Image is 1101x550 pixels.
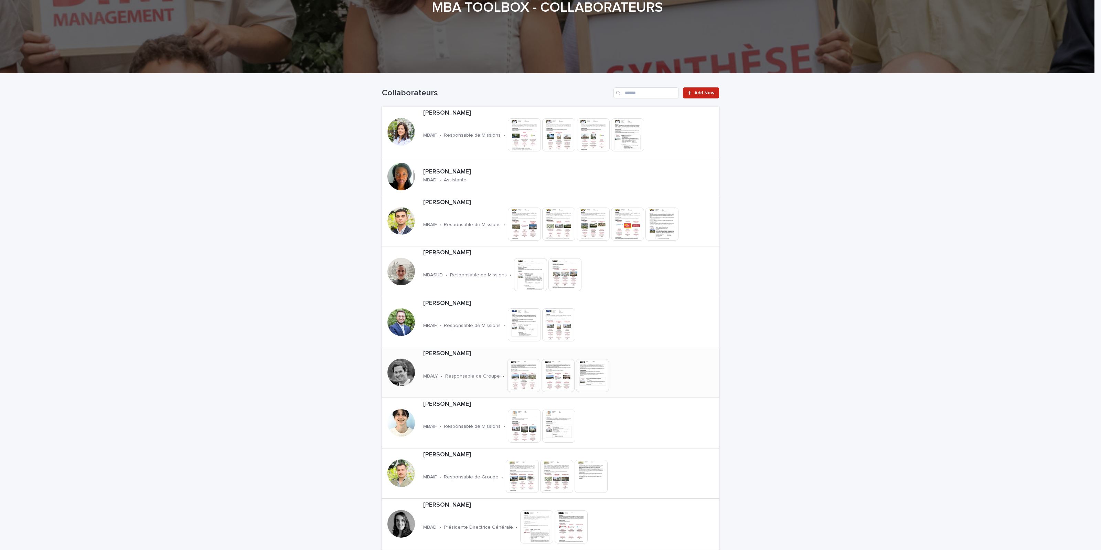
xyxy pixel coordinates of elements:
[613,87,679,98] input: Search
[503,323,505,329] p: •
[423,300,624,307] p: [PERSON_NAME]
[503,373,504,379] p: •
[423,168,514,176] p: [PERSON_NAME]
[439,222,441,228] p: •
[423,177,437,183] p: MBAD
[423,133,437,138] p: MBAIF
[444,323,501,329] p: Responsable de Missions
[444,133,501,138] p: Responsable de Missions
[382,398,719,448] a: [PERSON_NAME]MBAIF•Responsable de Missions•
[382,157,719,196] a: [PERSON_NAME]MBAD•Assistante
[501,474,503,480] p: •
[423,525,437,530] p: MBAD
[423,401,624,408] p: [PERSON_NAME]
[441,373,442,379] p: •
[382,107,719,157] a: [PERSON_NAME]MBAIF•Responsable de Missions•
[423,199,716,207] p: [PERSON_NAME]
[423,474,437,480] p: MBAIF
[439,323,441,329] p: •
[382,499,719,549] a: [PERSON_NAME]MBAD•Présidente Directrice Générale•
[439,424,441,430] p: •
[423,350,658,358] p: [PERSON_NAME]
[423,451,657,459] p: [PERSON_NAME]
[382,246,719,297] a: [PERSON_NAME]MBASUD•Responsable de Missions•
[510,272,511,278] p: •
[423,373,438,379] p: MBALY
[423,222,437,228] p: MBAIF
[450,272,507,278] p: Responsable de Missions
[445,373,500,379] p: Responsable de Groupe
[444,424,501,430] p: Responsable de Missions
[423,249,631,257] p: [PERSON_NAME]
[446,272,447,278] p: •
[423,109,693,117] p: [PERSON_NAME]
[694,91,715,95] span: Add New
[382,297,719,348] a: [PERSON_NAME]MBAIF•Responsable de Missions•
[444,474,499,480] p: Responsable de Groupe
[439,525,441,530] p: •
[382,88,611,98] h1: Collaborateurs
[503,133,505,138] p: •
[439,474,441,480] p: •
[423,323,437,329] p: MBAIF
[444,222,501,228] p: Responsable de Missions
[444,177,467,183] p: Assistante
[439,177,441,183] p: •
[423,501,637,509] p: [PERSON_NAME]
[516,525,517,530] p: •
[503,424,505,430] p: •
[503,222,505,228] p: •
[382,448,719,499] a: [PERSON_NAME]MBAIF•Responsable de Groupe•
[423,424,437,430] p: MBAIF
[382,347,719,398] a: [PERSON_NAME]MBALY•Responsable de Groupe•
[439,133,441,138] p: •
[423,272,443,278] p: MBASUD
[382,196,719,247] a: [PERSON_NAME]MBAIF•Responsable de Missions•
[444,525,513,530] p: Présidente Directrice Générale
[683,87,719,98] a: Add New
